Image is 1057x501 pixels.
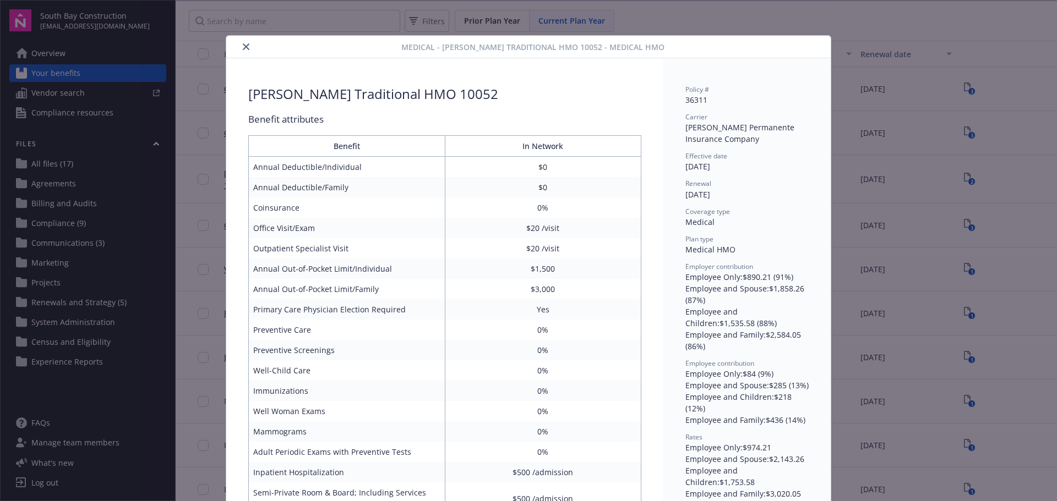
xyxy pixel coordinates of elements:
div: Employee and Family : $2,584.05 (86%) [685,329,809,352]
td: Yes [445,299,641,320]
td: 0% [445,360,641,381]
td: Annual Deductible/Family [249,177,445,197]
td: Preventive Care [249,320,445,340]
div: [DATE] [685,161,809,172]
td: Preventive Screenings [249,340,445,360]
td: 0% [445,381,641,401]
span: Plan type [685,234,713,244]
td: 0% [445,320,641,340]
td: $20 /visit [445,218,641,238]
div: Employee and Family : $3,020.05 [685,488,809,499]
td: $0 [445,157,641,178]
td: $500 /admission [445,462,641,482]
span: Employee contribution [685,359,754,368]
td: Immunizations [249,381,445,401]
td: Mammograms [249,421,445,442]
span: Rates [685,432,702,442]
td: Inpatient Hospitalization [249,462,445,482]
div: Medical [685,216,809,228]
th: In Network [445,136,641,157]
td: Office Visit/Exam [249,218,445,238]
div: Employee and Spouse : $2,143.26 [685,453,809,465]
span: Coverage type [685,207,730,216]
td: Annual Out-of-Pocket Limit/Family [249,279,445,299]
div: Employee and Children : $1,535.58 (88%) [685,306,809,329]
div: Employee and Children : $1,753.58 [685,465,809,488]
td: Outpatient Specialist Visit [249,238,445,258]
span: Medical - [PERSON_NAME] Traditional HMO 10052 - Medical HMO [401,41,664,53]
span: Carrier [685,112,707,122]
td: 0% [445,421,641,442]
div: Employee Only : $890.21 (91%) [685,271,809,283]
div: [PERSON_NAME] Traditional HMO 10052 [248,85,498,103]
th: Benefit [249,136,445,157]
td: Well Woman Exams [249,401,445,421]
span: Policy # [685,85,709,94]
td: $3,000 [445,279,641,299]
td: Primary Care Physician Election Required [249,299,445,320]
div: 36311 [685,94,809,106]
td: $20 /visit [445,238,641,258]
td: 0% [445,197,641,218]
div: Employee Only : $84 (9%) [685,368,809,379]
button: close [239,40,253,53]
div: Employee and Spouse : $285 (13%) [685,379,809,391]
td: Well-Child Care [249,360,445,381]
div: Benefit attributes [248,112,641,126]
td: Annual Deductible/Individual [249,157,445,178]
div: Employee and Children : $218 (12%) [685,391,809,414]
div: Employee Only : $974.21 [685,442,809,453]
div: [DATE] [685,189,809,200]
td: 0% [445,401,641,421]
td: Annual Out-of-Pocket Limit/Individual [249,258,445,279]
td: $1,500 [445,258,641,279]
div: Employee and Family : $436 (14%) [685,414,809,426]
td: Adult Periodic Exams with Preventive Tests [249,442,445,462]
span: Employer contribution [685,262,753,271]
div: Employee and Spouse : $1,858.26 (87%) [685,283,809,306]
div: Medical HMO [685,244,809,255]
span: Effective date [685,151,727,161]
td: $0 [445,177,641,197]
td: 0% [445,340,641,360]
span: Renewal [685,179,711,188]
td: Coinsurance [249,197,445,218]
td: 0% [445,442,641,462]
div: [PERSON_NAME] Permanente Insurance Company [685,122,809,145]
